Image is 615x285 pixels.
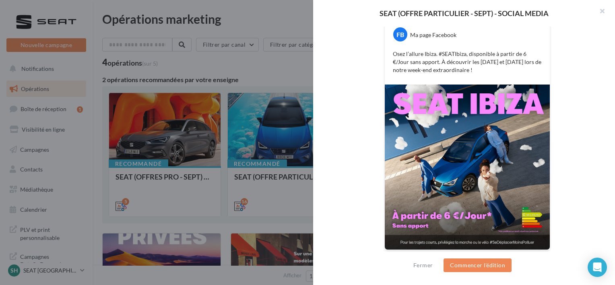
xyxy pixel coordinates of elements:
p: Osez l’allure Ibiza. #SEATIbiza, disponible à partir de 6 €/Jour sans apport. À découvrir les [DA... [393,50,542,74]
div: Open Intercom Messenger [588,258,607,277]
div: Ma page Facebook [410,31,456,39]
button: Fermer [410,260,436,270]
div: SEAT (OFFRE PARTICULIER - SEPT) - SOCIAL MEDIA [326,10,602,17]
div: La prévisualisation est non-contractuelle [384,250,550,260]
div: FB [393,27,407,41]
button: Commencer l'édition [444,258,512,272]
